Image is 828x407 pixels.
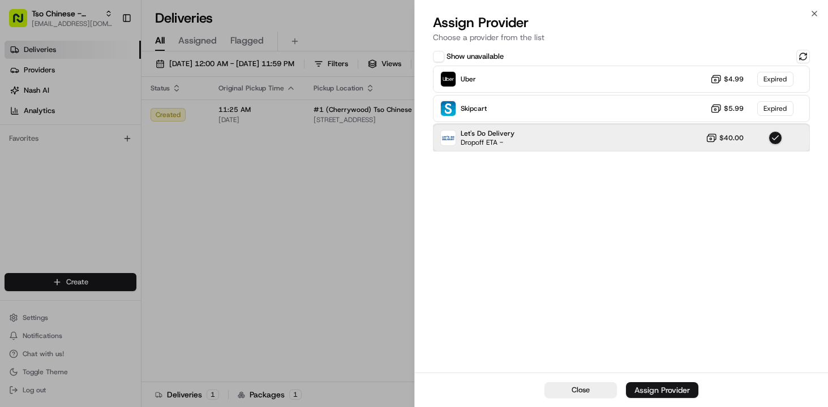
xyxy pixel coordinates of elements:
[11,165,20,174] div: 📗
[757,72,793,86] div: Expired
[572,385,590,395] span: Close
[433,14,810,32] h2: Assign Provider
[461,138,514,147] span: Dropoff ETA -
[710,103,744,114] button: $5.99
[441,101,456,116] img: Skipcart
[29,73,187,85] input: Clear
[447,51,504,62] label: Show unavailable
[80,191,137,200] a: Powered byPylon
[91,159,186,180] a: 💻API Documentation
[38,108,186,119] div: Start new chat
[710,73,744,85] button: $4.99
[544,382,617,398] button: Close
[11,108,32,128] img: 1736555255976-a54dd68f-1ca7-489b-9aae-adbdc363a1c4
[23,164,87,175] span: Knowledge Base
[724,104,744,113] span: $5.99
[461,75,476,84] span: Uber
[706,132,744,144] button: $40.00
[461,104,487,113] span: Skipcart
[11,11,34,34] img: Nash
[7,159,91,180] a: 📗Knowledge Base
[113,192,137,200] span: Pylon
[433,32,810,43] p: Choose a provider from the list
[441,72,456,86] img: Uber
[96,165,105,174] div: 💻
[11,45,206,63] p: Welcome 👋
[626,382,698,398] button: Assign Provider
[634,384,690,396] div: Assign Provider
[757,101,793,116] div: Expired
[107,164,182,175] span: API Documentation
[38,119,143,128] div: We're available if you need us!
[441,131,456,145] img: Let's Do Delivery
[724,75,744,84] span: $4.99
[461,129,514,138] span: Let's Do Delivery
[719,133,744,142] span: $40.00
[192,111,206,125] button: Start new chat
